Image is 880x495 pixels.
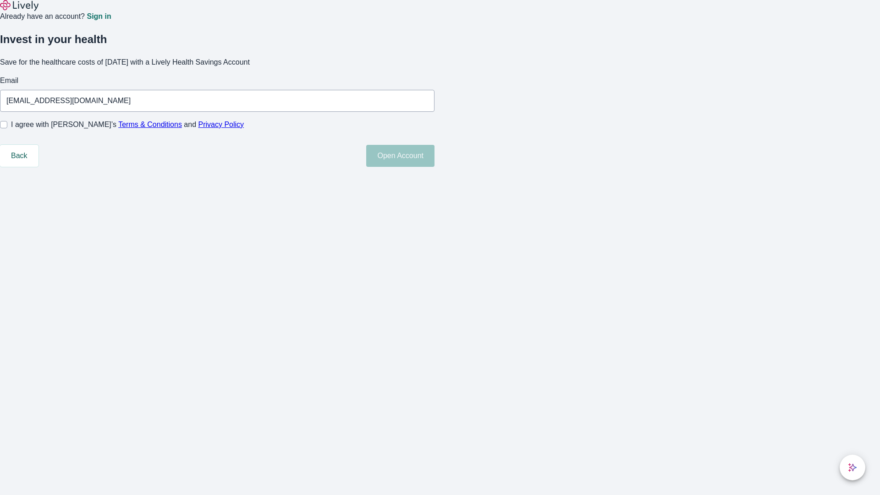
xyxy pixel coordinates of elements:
span: I agree with [PERSON_NAME]’s and [11,119,244,130]
svg: Lively AI Assistant [848,463,857,472]
a: Privacy Policy [198,121,244,128]
button: chat [840,455,865,480]
a: Sign in [87,13,111,20]
a: Terms & Conditions [118,121,182,128]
